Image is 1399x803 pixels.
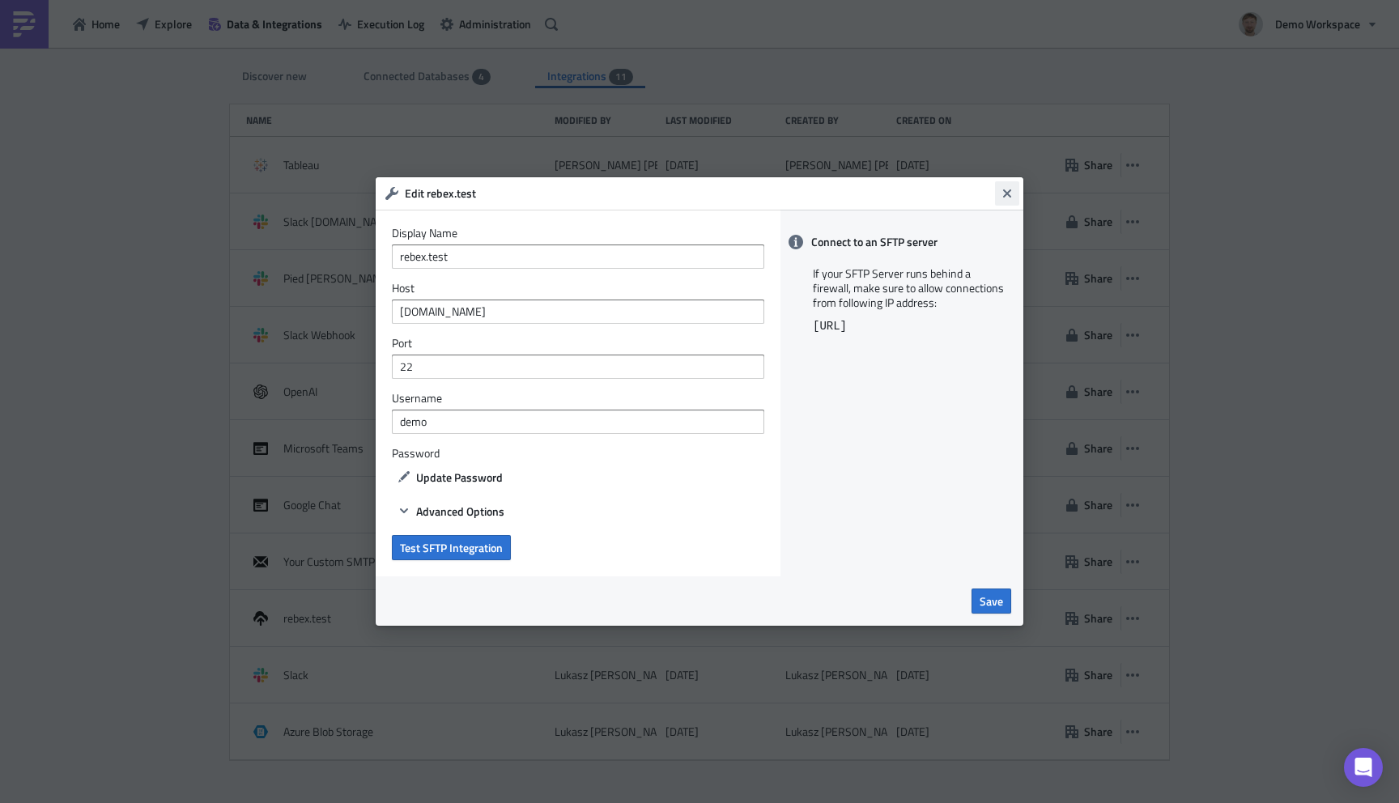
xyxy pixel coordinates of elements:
[972,588,1011,614] button: Save
[780,226,1023,258] div: Connect to an SFTP server
[392,300,764,324] input: sftp.example.com
[392,226,764,240] label: Display Name
[1344,748,1383,787] div: Open Intercom Messenger
[392,355,764,379] input: 22
[392,446,764,461] label: Password
[980,593,1003,610] span: Save
[392,535,511,560] button: Test SFTP Integration
[392,336,764,351] label: Port
[813,320,847,333] code: [URL]
[416,503,504,520] span: Advanced Options
[392,391,764,406] label: Username
[995,181,1019,206] button: Close
[405,186,996,201] h6: Edit rebex.test
[392,281,764,295] label: Host
[392,410,764,434] input: Username
[813,266,1007,310] p: If your SFTP Server runs behind a firewall, make sure to allow connections from following IP addr...
[400,539,503,556] span: Test SFTP Integration
[392,501,510,520] button: Advanced Options
[392,244,764,269] input: Give it a name
[416,469,503,486] span: Update Password
[392,465,508,489] button: Update Password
